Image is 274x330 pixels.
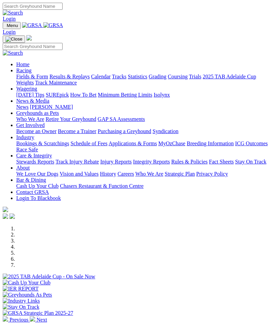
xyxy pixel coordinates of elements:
[58,128,96,134] a: Become a Trainer
[98,92,152,98] a: Minimum Betting Limits
[3,280,50,286] img: Cash Up Your Club
[189,74,201,79] a: Trials
[16,104,271,110] div: News & Media
[16,92,271,98] div: Wagering
[3,292,52,298] img: Greyhounds As Pets
[16,74,48,79] a: Fields & Form
[209,159,234,164] a: Fact Sheets
[3,207,8,212] img: logo-grsa-white.png
[60,183,143,189] a: Chasers Restaurant & Function Centre
[16,141,69,146] a: Bookings & Scratchings
[16,183,59,189] a: Cash Up Your Club
[3,10,23,16] img: Search
[16,171,271,177] div: About
[16,128,56,134] a: Become an Owner
[3,29,16,35] a: Login
[55,159,99,164] a: Track Injury Rebate
[100,171,116,177] a: History
[168,74,188,79] a: Coursing
[16,98,49,104] a: News & Media
[135,171,163,177] a: Who We Are
[43,22,63,28] img: GRSA
[16,134,34,140] a: Industry
[235,159,266,164] a: Stay On Track
[187,141,234,146] a: Breeding Information
[16,183,271,189] div: Bar & Dining
[3,286,39,292] img: IER REPORT
[3,298,40,304] img: Industry Links
[16,177,46,183] a: Bar & Dining
[3,304,39,310] img: Stay On Track
[158,141,185,146] a: MyOzChase
[16,116,44,122] a: Who We Are
[3,310,73,316] img: GRSA Strategic Plan 2025-27
[70,141,107,146] a: Schedule of Fees
[16,74,271,86] div: Racing
[98,128,151,134] a: Purchasing a Greyhound
[3,35,25,43] button: Toggle navigation
[3,43,63,50] input: Search
[16,153,52,158] a: Care & Integrity
[3,274,95,280] img: 2025 TAB Adelaide Cup - On Sale Now
[16,159,54,164] a: Stewards Reports
[16,80,34,85] a: Weights
[203,74,256,79] a: 2025 TAB Adelaide Cup
[70,92,97,98] a: How To Bet
[3,317,30,323] a: Previous
[16,189,49,195] a: Contact GRSA
[149,74,166,79] a: Grading
[165,171,195,177] a: Strategic Plan
[3,316,8,322] img: chevron-left-pager-white.svg
[171,159,208,164] a: Rules & Policies
[117,171,134,177] a: Careers
[16,141,271,153] div: Industry
[16,110,59,116] a: Greyhounds as Pets
[153,128,178,134] a: Syndication
[26,35,32,41] img: logo-grsa-white.png
[9,213,15,219] img: twitter.svg
[16,195,61,201] a: Login To Blackbook
[46,116,96,122] a: Retire Your Greyhound
[16,128,271,134] div: Get Involved
[109,141,157,146] a: Applications & Forms
[112,74,127,79] a: Tracks
[128,74,147,79] a: Statistics
[16,92,44,98] a: [DATE] Tips
[100,159,132,164] a: Injury Reports
[5,36,22,42] img: Close
[235,141,268,146] a: ICG Outcomes
[16,159,271,165] div: Care & Integrity
[16,147,38,152] a: Race Safe
[16,122,45,128] a: Get Involved
[22,22,42,28] img: GRSA
[16,171,58,177] a: We Love Our Dogs
[3,22,21,29] button: Toggle navigation
[3,50,23,56] img: Search
[30,104,73,110] a: [PERSON_NAME]
[3,213,8,219] img: facebook.svg
[16,86,37,92] a: Wagering
[16,116,271,122] div: Greyhounds as Pets
[3,16,16,22] a: Login
[133,159,170,164] a: Integrity Reports
[196,171,228,177] a: Privacy Policy
[7,23,18,28] span: Menu
[49,74,90,79] a: Results & Replays
[154,92,170,98] a: Isolynx
[16,165,30,171] a: About
[30,316,35,322] img: chevron-right-pager-white.svg
[35,80,77,85] a: Track Maintenance
[30,317,47,323] a: Next
[60,171,98,177] a: Vision and Values
[16,104,28,110] a: News
[16,68,31,73] a: Racing
[37,317,47,323] span: Next
[91,74,111,79] a: Calendar
[16,61,29,67] a: Home
[9,317,28,323] span: Previous
[98,116,145,122] a: GAP SA Assessments
[46,92,69,98] a: SUREpick
[3,3,63,10] input: Search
